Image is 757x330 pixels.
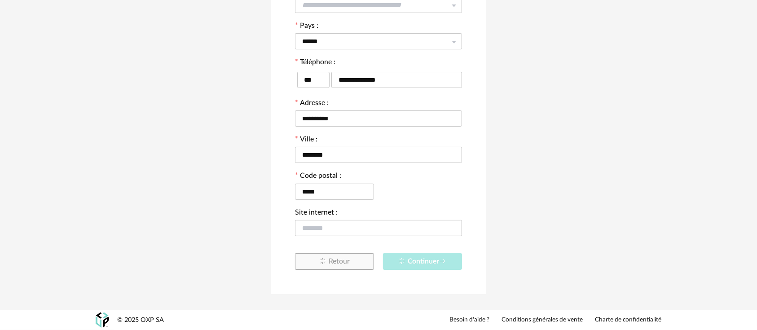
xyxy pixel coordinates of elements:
div: © 2025 OXP SA [117,316,164,325]
label: Adresse : [295,100,329,109]
label: Site internet : [295,209,338,218]
label: Ville : [295,136,317,145]
img: OXP [96,312,109,328]
a: Besoin d'aide ? [449,316,489,324]
label: Code postal : [295,172,341,181]
a: Conditions générales de vente [502,316,583,324]
a: Charte de confidentialité [595,316,661,324]
label: Téléphone : [295,59,335,68]
label: Pays : [295,22,318,31]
